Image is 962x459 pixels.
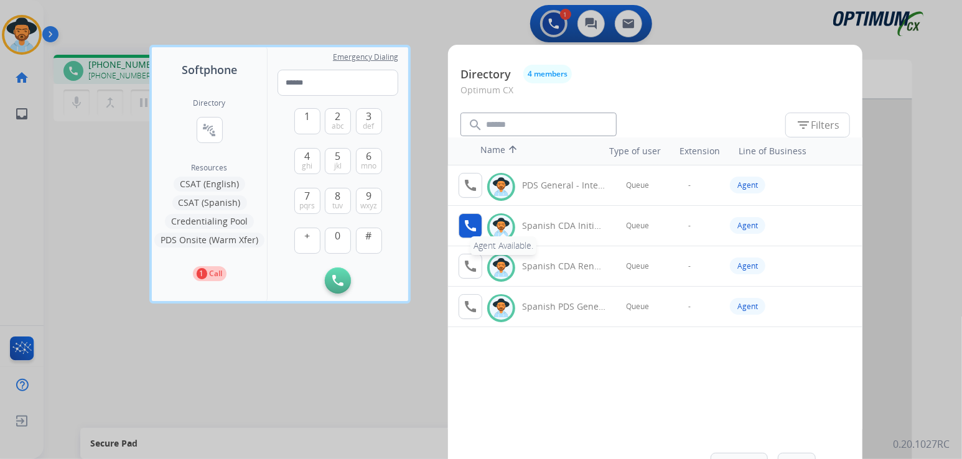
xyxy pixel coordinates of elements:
[673,139,726,164] th: Extension
[468,118,483,132] mat-icon: search
[688,302,691,312] span: -
[523,65,572,83] button: 4 members
[626,180,649,190] span: Queue
[626,221,649,231] span: Queue
[304,109,310,124] span: 1
[522,179,605,192] div: PDS General - Internal
[463,299,478,314] mat-icon: call
[294,108,320,134] button: 1
[366,188,371,203] span: 9
[732,139,856,164] th: Line of Business
[302,161,312,171] span: ghi
[492,299,510,318] img: avatar
[463,178,478,193] mat-icon: call
[154,233,264,248] button: PDS Onsite (Warm Xfer)
[356,148,382,174] button: 6mno
[332,121,344,131] span: abc
[192,163,228,173] span: Resources
[730,217,765,234] div: Agent
[174,177,245,192] button: CSAT (English)
[626,261,649,271] span: Queue
[730,298,765,315] div: Agent
[366,228,372,243] span: #
[688,180,691,190] span: -
[356,188,382,214] button: 9wxyz
[470,236,536,255] div: Agent Available.
[522,220,605,232] div: Spanish CDA Initial General - Internal
[688,261,691,271] span: -
[363,121,375,131] span: def
[361,161,376,171] span: mno
[325,148,351,174] button: 5jkl
[325,108,351,134] button: 2abc
[294,228,320,254] button: +
[194,98,226,108] h2: Directory
[356,228,382,254] button: #
[334,161,342,171] span: jkl
[460,66,511,83] p: Directory
[202,123,217,137] mat-icon: connect_without_contact
[505,144,520,159] mat-icon: arrow_upward
[474,137,586,165] th: Name
[492,177,510,197] img: avatar
[333,52,398,62] span: Emergency Dialing
[366,109,371,124] span: 3
[182,61,237,78] span: Softphone
[197,268,207,279] p: 1
[335,109,341,124] span: 2
[492,218,510,237] img: avatar
[335,188,341,203] span: 8
[730,257,765,274] div: Agent
[210,268,223,279] p: Call
[294,188,320,214] button: 7pqrs
[785,113,850,137] button: Filters
[325,228,351,254] button: 0
[460,83,850,106] p: Optimum CX
[304,149,310,164] span: 4
[356,108,382,134] button: 3def
[893,437,950,452] p: 0.20.1027RC
[492,258,510,277] img: avatar
[463,259,478,274] mat-icon: call
[688,221,691,231] span: -
[592,139,668,164] th: Type of user
[165,214,254,229] button: Credentialing Pool
[335,149,341,164] span: 5
[193,266,226,281] button: 1Call
[796,118,839,132] span: Filters
[325,188,351,214] button: 8tuv
[304,228,310,243] span: +
[522,260,605,272] div: Spanish CDA Renewal General - Internal
[366,149,371,164] span: 6
[360,201,377,211] span: wxyz
[335,228,341,243] span: 0
[294,148,320,174] button: 4ghi
[730,177,765,193] div: Agent
[333,201,343,211] span: tuv
[626,302,649,312] span: Queue
[299,201,315,211] span: pqrs
[522,300,605,313] div: Spanish PDS General - Internal
[796,118,811,132] mat-icon: filter_list
[304,188,310,203] span: 7
[332,275,343,286] img: call-button
[459,213,482,238] button: Agent Available.
[172,195,247,210] button: CSAT (Spanish)
[463,218,478,233] mat-icon: call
